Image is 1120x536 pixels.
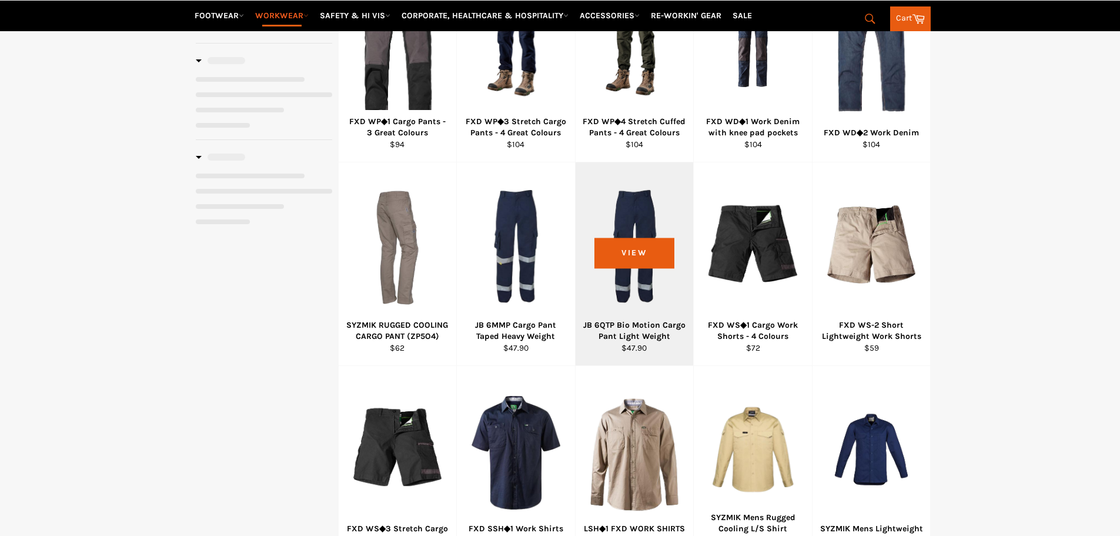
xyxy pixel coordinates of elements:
a: RE-WORKIN' GEAR [646,5,726,26]
img: JB 6MMP Cargo Pant Taped Heavy Weight - Workin' Gear [472,179,560,312]
a: WORKWEAR [250,5,313,26]
div: $62 [346,342,449,354]
div: $104 [820,139,923,150]
img: FXD WS◆3 Stretch Cargo Work Shorts - 3 Colours - Workin' Gear [353,384,442,516]
div: SYZMIK RUGGED COOLING CARGO PANT (ZP5O4) [346,319,449,342]
img: LSH◆1 FXD WORK SHIRTS L/S - Workin' Gear [590,384,679,516]
div: FXD WS-2 Short Lightweight Work Shorts [820,319,923,342]
div: FXD WP◆4 Stretch Cuffed Pants - 4 Great Colours [583,116,686,139]
div: FXD WS◆1 Cargo Work Shorts - 4 Colours [701,319,805,342]
img: FXD WS◆1 Cargo Work Shorts - 4 Colours - Workin' Gear [708,180,797,312]
a: JB 6MMP Cargo Pant Taped Heavy Weight - Workin' Gear JB 6MMP Cargo Pant Taped Heavy Weight $47.90 [456,162,575,366]
img: SYZMIK ZP5O4 RUGGED COOLING CARGO PANT - Workin' Gear [353,179,442,312]
a: SAFETY & HI VIS [315,5,395,26]
img: FXD WS-2 Short Lightweight Work Shorts - Workin' Gear [827,180,916,312]
div: JB 6MMP Cargo Pant Taped Heavy Weight [464,319,568,342]
div: FXD WD◆1 Work Denim with knee pad pockets [701,116,805,139]
div: $59 [820,342,923,354]
a: FXD WS◆1 Cargo Work Shorts - 4 Colours - Workin' Gear FXD WS◆1 Cargo Work Shorts - 4 Colours $72 [693,162,812,366]
div: $72 [701,342,805,354]
a: SALE [728,5,757,26]
a: Cart [890,6,931,31]
div: $104 [583,139,686,150]
div: $47.90 [464,342,568,354]
a: JB 6QTP Bio Motion Cargo Pant Light Weight - Workin' Gear JB 6QTP Bio Motion Cargo Pant Light Wei... [575,162,694,366]
div: $104 [701,139,805,150]
span: View [594,238,674,268]
div: FXD WP◆1 Cargo Pants - 3 Great Colours [346,116,449,139]
a: SYZMIK ZP5O4 RUGGED COOLING CARGO PANT - Workin' Gear SYZMIK RUGGED COOLING CARGO PANT (ZP5O4) $62 [338,162,457,366]
img: SYZMIK ZW121 Mens Lightweight Tradie L/S - Workin' Gear [827,387,916,512]
img: SYZMIK ZW400 Mens Rugged Cooling L/S Shirt - Workin' Gear [708,383,797,516]
a: ACCESSORIES [575,5,644,26]
img: FXD SSH◆1 Work Shirts S/S - 3 Great Colours - Workin' Gear [472,384,560,516]
div: $104 [464,139,568,150]
div: $94 [346,139,449,150]
div: JB 6QTP Bio Motion Cargo Pant Light Weight [583,319,686,342]
a: CORPORATE, HEALTHCARE & HOSPITALITY [397,5,573,26]
a: FXD WS-2 Short Lightweight Work Shorts - Workin' Gear FXD WS-2 Short Lightweight Work Shorts $59 [812,162,931,366]
div: FXD WD◆2 Work Denim [820,127,923,138]
a: FOOTWEAR [190,5,249,26]
div: FXD WP◆3 Stretch Cargo Pants - 4 Great Colours [464,116,568,139]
